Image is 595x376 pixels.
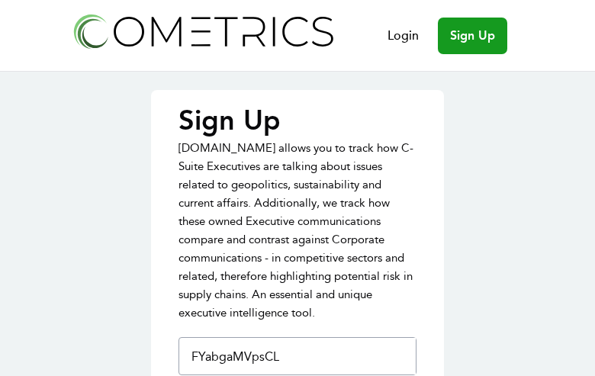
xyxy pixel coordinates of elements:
a: Sign Up [438,18,507,54]
p: [DOMAIN_NAME] allows you to track how C-Suite Executives are talking about issues related to geop... [178,139,416,322]
img: Cometrics logo [69,9,336,53]
a: Login [388,27,419,45]
p: Sign Up [178,105,416,136]
input: First Name [185,338,416,374]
